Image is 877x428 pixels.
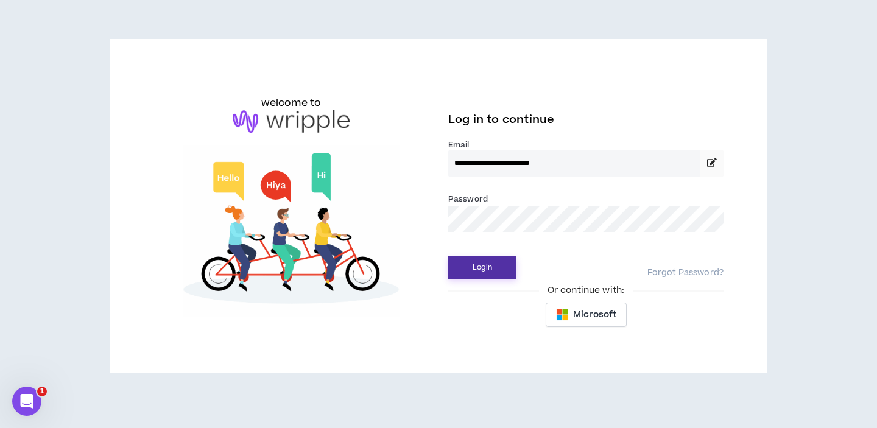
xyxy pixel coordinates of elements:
[153,145,429,317] img: Welcome to Wripple
[539,284,633,297] span: Or continue with:
[573,308,616,321] span: Microsoft
[546,303,627,327] button: Microsoft
[12,387,41,416] iframe: Intercom live chat
[448,194,488,205] label: Password
[448,139,724,150] label: Email
[233,110,350,133] img: logo-brand.png
[37,387,47,396] span: 1
[261,96,322,110] h6: welcome to
[647,267,724,279] a: Forgot Password?
[448,256,516,279] button: Login
[448,112,554,127] span: Log in to continue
